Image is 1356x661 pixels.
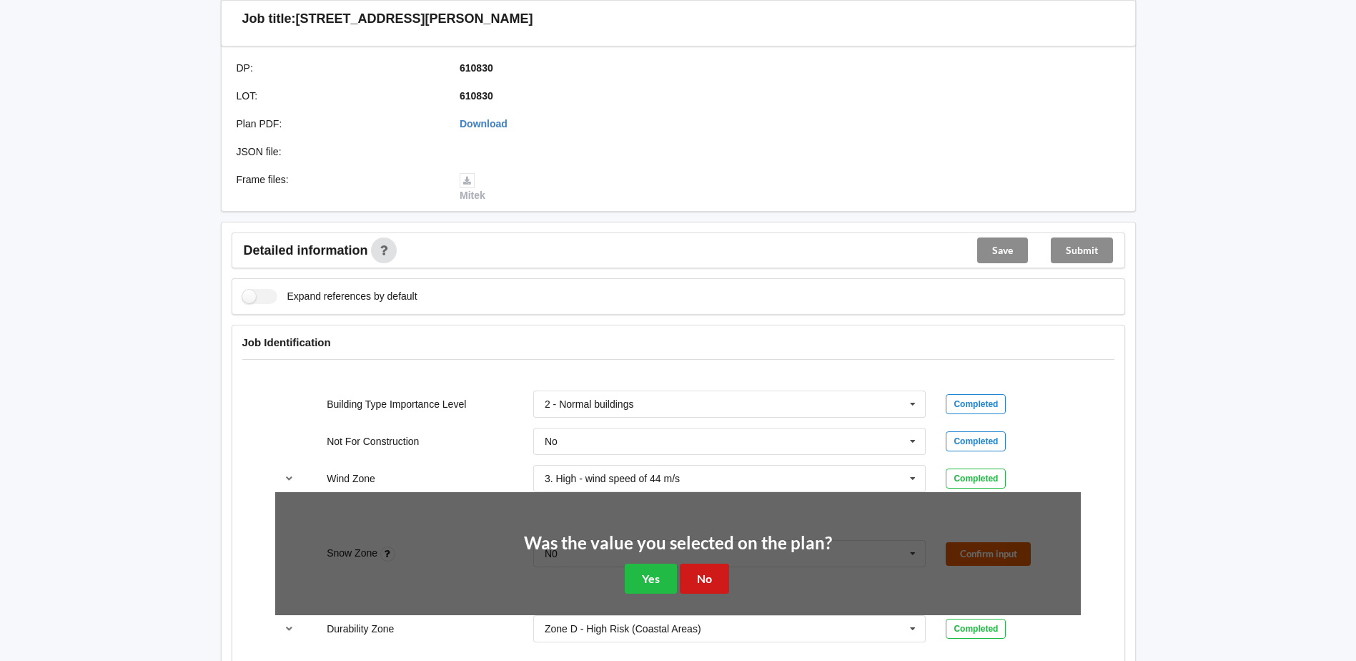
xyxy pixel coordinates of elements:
h3: [STREET_ADDRESS][PERSON_NAME] [296,11,533,27]
button: No [680,564,729,593]
div: DP : [227,61,450,75]
div: No [545,436,558,446]
div: JSON file : [227,145,450,159]
h3: Job title: [242,11,296,27]
div: Completed [946,619,1006,639]
button: Yes [625,564,677,593]
b: 610830 [460,90,493,102]
div: Frame files : [227,172,450,202]
div: LOT : [227,89,450,103]
a: Download [460,118,508,129]
label: Wind Zone [327,473,375,484]
button: reference-toggle [275,616,303,642]
div: Zone D - High Risk (Coastal Areas) [545,624,701,634]
h4: Job Identification [242,336,1114,349]
div: Plan PDF : [227,117,450,131]
label: Building Type Importance Level [327,398,466,410]
a: Mitek [460,174,485,201]
h2: Was the value you selected on the plan? [524,532,832,554]
label: Durability Zone [327,623,394,635]
button: reference-toggle [275,466,303,491]
label: Not For Construction [327,436,419,447]
div: Completed [946,431,1006,451]
div: 2 - Normal buildings [545,399,634,409]
div: 3. High - wind speed of 44 m/s [545,474,680,484]
span: Detailed information [244,244,368,257]
label: Expand references by default [242,289,417,304]
div: Completed [946,394,1006,414]
div: Completed [946,469,1006,489]
b: 610830 [460,62,493,74]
